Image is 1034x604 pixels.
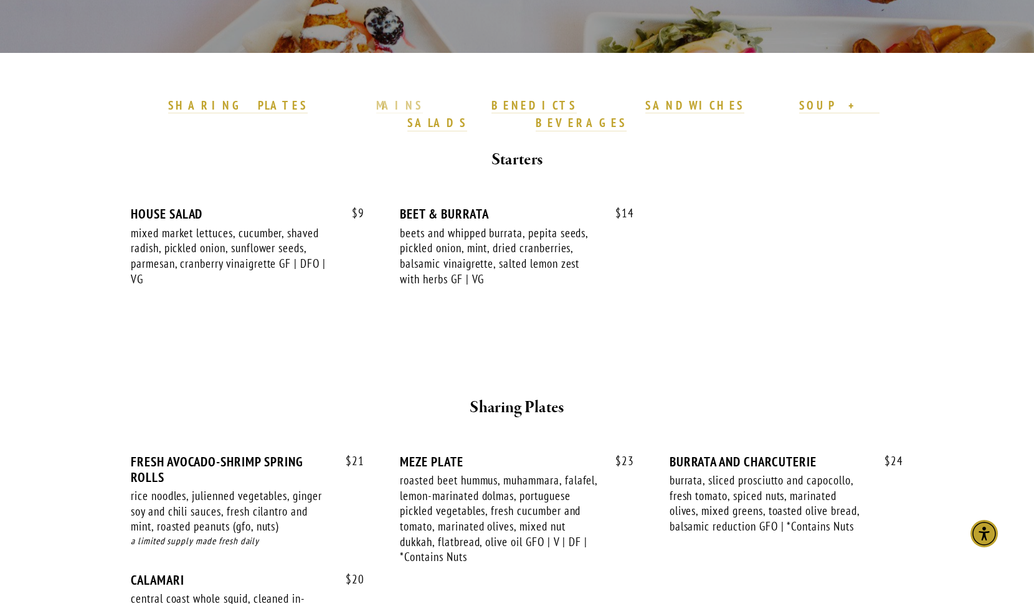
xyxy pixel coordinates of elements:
[333,454,364,468] span: 21
[470,397,564,418] strong: Sharing Plates
[352,205,358,220] span: $
[131,454,364,485] div: FRESH AVOCADO-SHRIMP SPRING ROLLS
[168,98,308,114] a: SHARING PLATES
[615,453,622,468] span: $
[885,453,891,468] span: $
[333,572,364,587] span: 20
[645,98,745,113] strong: SANDWICHES
[536,115,627,131] a: BEVERAGES
[491,98,577,113] strong: BENEDICTS
[491,98,577,114] a: BENEDICTS
[131,572,364,588] div: CALAMARI
[603,454,634,468] span: 23
[400,206,633,222] div: BEET & BURRATA
[536,115,627,130] strong: BEVERAGES
[339,206,364,220] span: 9
[346,453,352,468] span: $
[603,206,634,220] span: 14
[670,473,868,534] div: burrata, sliced prosciutto and capocollo, fresh tomato, spiced nuts, marinated olives, mixed gree...
[131,488,329,534] div: rice noodles, julienned vegetables, ginger soy and chili sauces, fresh cilantro and mint, roasted...
[645,98,745,114] a: SANDWICHES
[346,572,352,587] span: $
[970,520,998,547] div: Accessibility Menu
[872,454,903,468] span: 24
[400,454,633,470] div: MEZE PLATE
[400,473,598,565] div: roasted beet hummus, muhammara, falafel, lemon-marinated dolmas, portuguese pickled vegetables, f...
[400,225,598,287] div: beets and whipped burrata, pepita seeds, pickled onion, mint, dried cranberries, balsamic vinaigr...
[491,149,543,171] strong: Starters
[407,98,879,131] a: SOUP + SALADS
[376,98,423,113] strong: MAINS
[670,454,903,470] div: BURRATA AND CHARCUTERIE
[168,98,308,113] strong: SHARING PLATES
[376,98,423,114] a: MAINS
[131,206,364,222] div: HOUSE SALAD
[615,205,622,220] span: $
[131,225,329,287] div: mixed market lettuces, cucumber, shaved radish, pickled onion, sunflower seeds, parmesan, cranber...
[131,534,364,549] div: a limited supply made fresh daily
